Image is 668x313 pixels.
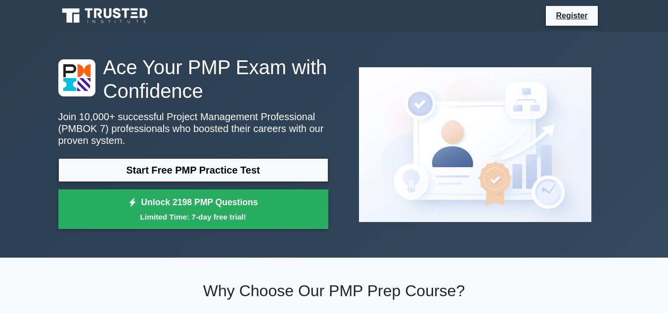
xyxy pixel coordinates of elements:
h2: Why Choose Our PMP Prep Course? [58,281,610,300]
a: Start Free PMP Practice Test [58,158,328,182]
a: Unlock 2198 PMP QuestionsLimited Time: 7-day free trial! [58,189,328,229]
p: Join 10,000+ successful Project Management Professional (PMBOK 7) professionals who boosted their... [58,111,328,146]
img: Project Management Professional (PMBOK 7) Preview [351,59,599,230]
a: Register [550,9,593,22]
h1: Ace Your PMP Exam with Confidence [58,55,328,103]
small: Limited Time: 7-day free trial! [71,211,316,223]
